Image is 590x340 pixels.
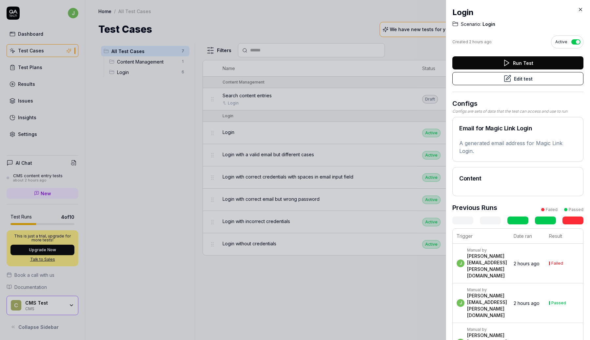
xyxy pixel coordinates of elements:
div: Failed [546,207,558,213]
span: j [457,259,464,267]
button: Edit test [452,72,583,85]
div: Manual by [467,287,507,293]
p: A generated email address for Magic Link Login. [459,139,577,155]
button: Run Test [452,56,583,69]
h2: Login [452,7,583,18]
span: Login [481,21,495,28]
time: 2 hours ago [514,300,540,306]
h2: Email for Magic Link Login [459,124,577,133]
div: Created [452,39,492,45]
h3: Previous Runs [452,203,497,213]
div: Manual by [467,248,507,253]
div: [PERSON_NAME][EMAIL_ADDRESS][PERSON_NAME][DOMAIN_NAME] [467,293,507,319]
th: Date ran [510,229,545,244]
th: Result [545,229,583,244]
span: Active [555,39,567,45]
div: [PERSON_NAME][EMAIL_ADDRESS][PERSON_NAME][DOMAIN_NAME] [467,253,507,279]
div: Passed [551,301,566,305]
div: Manual by [467,327,507,332]
span: Scenario: [461,21,481,28]
h2: Content [459,174,577,183]
th: Trigger [453,229,510,244]
span: j [457,299,464,307]
div: Failed [551,261,563,265]
h3: Configs [452,99,583,108]
time: 2 hours ago [514,261,540,266]
time: 2 hours ago [469,39,492,44]
div: Passed [569,207,583,213]
div: Configs are sets of data that the test can access and use to run [452,108,583,114]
